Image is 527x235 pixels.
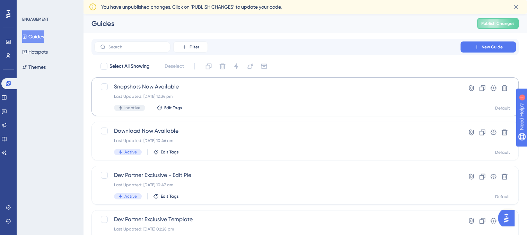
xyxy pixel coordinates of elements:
button: Edit Tags [153,149,179,155]
div: Last Updated: [DATE] 10:47 am [114,182,441,188]
span: Need Help? [16,2,43,10]
div: Default [495,194,510,199]
button: Guides [22,30,44,43]
button: New Guide [460,41,516,53]
button: Edit Tags [157,105,182,111]
span: Download Now Available [114,127,441,135]
div: Guides [91,19,460,28]
span: Inactive [124,105,140,111]
span: Publish Changes [481,21,515,26]
span: Active [124,149,137,155]
button: Filter [173,41,208,53]
span: Edit Tags [164,105,182,111]
div: Default [495,150,510,155]
div: Last Updated: [DATE] 12:34 pm [114,94,441,99]
button: Deselect [158,60,190,73]
span: Edit Tags [161,194,179,199]
span: Snapshots Now Available [114,83,441,91]
input: Search [108,45,165,49]
iframe: UserGuiding AI Assistant Launcher [498,208,519,228]
button: Publish Changes [477,18,519,29]
button: Hotspots [22,46,48,58]
div: Default [495,105,510,111]
span: Deselect [165,62,184,70]
button: Themes [22,61,46,73]
span: You have unpublished changes. Click on ‘PUBLISH CHANGES’ to update your code. [101,3,282,11]
span: Active [124,194,137,199]
span: Select All Showing [109,62,150,70]
span: New Guide [482,44,503,50]
div: Last Updated: [DATE] 10:46 am [114,138,441,143]
div: Last Updated: [DATE] 02:28 pm [114,226,441,232]
div: ENGAGEMENT [22,17,49,22]
span: Dev Partner Exclusive - Edit Pie [114,171,441,179]
span: Dev Partner Exclusive Template [114,215,441,224]
button: Edit Tags [153,194,179,199]
span: Edit Tags [161,149,179,155]
span: Filter [190,44,199,50]
div: 1 [48,3,50,9]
